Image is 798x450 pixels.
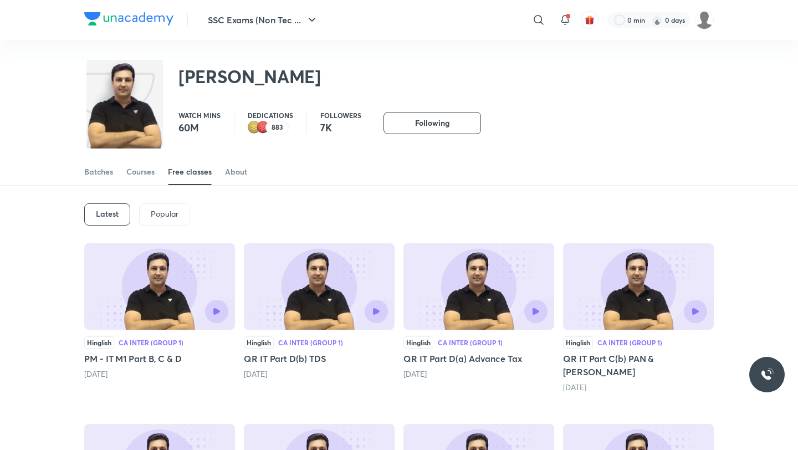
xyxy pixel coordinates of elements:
div: CA Inter (Group 1) [438,339,503,346]
p: Watch mins [178,112,221,119]
img: ttu [760,368,774,381]
a: About [225,158,247,185]
div: 10 days ago [84,369,235,380]
a: Free classes [168,158,212,185]
div: QR IT Part D(b) TDS [244,243,395,393]
a: Courses [126,158,155,185]
span: Following [415,117,449,129]
button: Following [383,112,481,134]
div: Hinglish [563,336,593,349]
img: educator badge2 [248,121,261,134]
div: Batches [84,166,113,177]
img: Jyoti [695,11,714,29]
div: Hinglish [244,336,274,349]
div: 13 days ago [563,382,714,393]
div: CA Inter (Group 1) [278,339,343,346]
div: 10 days ago [244,369,395,380]
img: educator badge1 [257,121,270,134]
button: SSC Exams (Non Tec ... [201,9,325,31]
img: streak [652,14,663,25]
p: 7K [320,121,361,134]
div: CA Inter (Group 1) [597,339,662,346]
div: 12 days ago [403,369,554,380]
p: 883 [272,124,283,131]
img: Company Logo [84,12,173,25]
a: Batches [84,158,113,185]
button: avatar [581,11,598,29]
h5: QR IT Part C(b) PAN & [PERSON_NAME] [563,352,714,379]
img: class [86,62,163,150]
img: avatar [585,15,595,25]
h2: [PERSON_NAME] [178,65,321,88]
div: QR IT Part C(b) PAN & AADHAR [563,243,714,393]
div: Free classes [168,166,212,177]
h6: Latest [96,209,119,218]
div: Hinglish [84,336,114,349]
div: Courses [126,166,155,177]
div: About [225,166,247,177]
div: CA Inter (Group 1) [119,339,183,346]
div: Hinglish [403,336,433,349]
p: Followers [320,112,361,119]
h5: QR IT Part D(b) TDS [244,352,395,365]
a: Company Logo [84,12,173,28]
div: PM - IT M1 Part B, C & D [84,243,235,393]
p: 60M [178,121,221,134]
h5: PM - IT M1 Part B, C & D [84,352,235,365]
p: Dedications [248,112,293,119]
p: Popular [151,209,178,218]
h5: QR IT Part D(a) Advance Tax [403,352,554,365]
div: QR IT Part D(a) Advance Tax [403,243,554,393]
